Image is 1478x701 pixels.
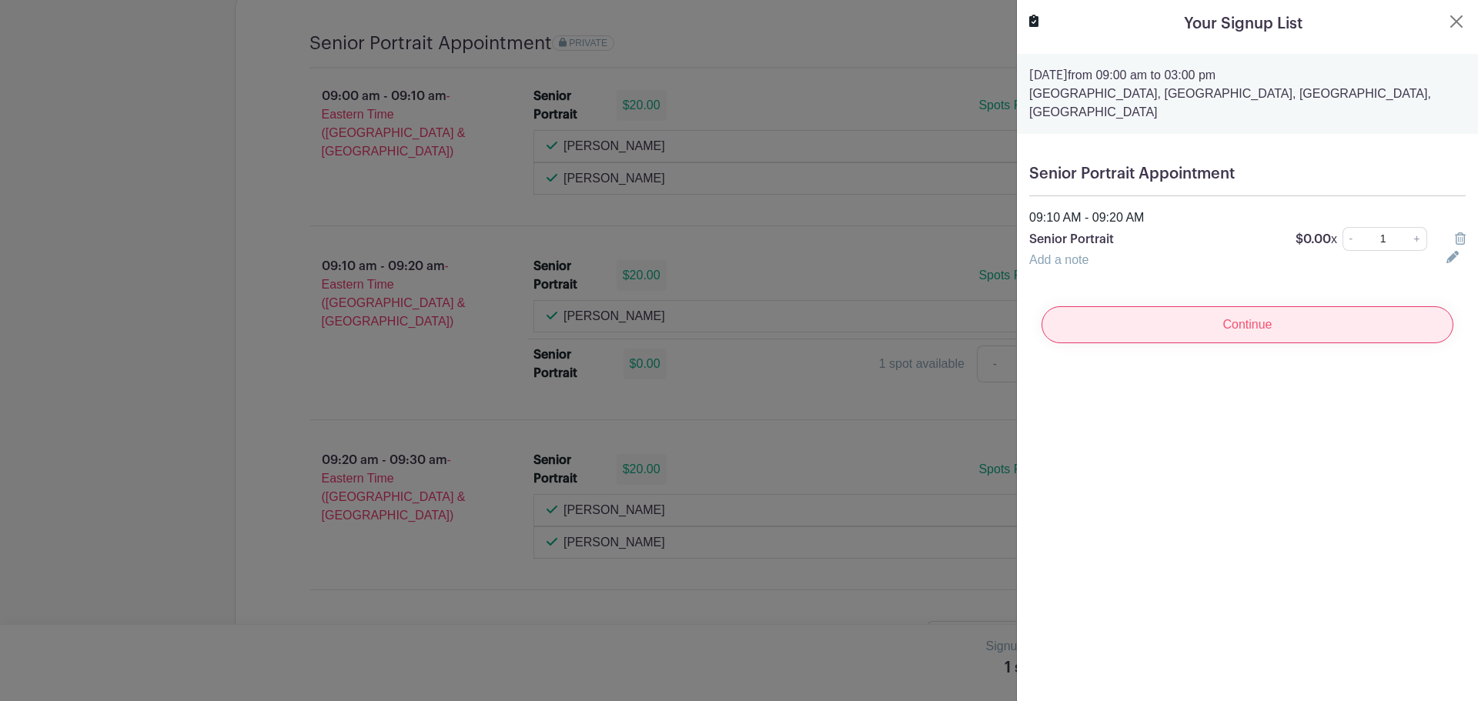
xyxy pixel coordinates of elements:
[1042,306,1453,343] input: Continue
[1447,12,1466,31] button: Close
[1029,66,1466,85] p: from 09:00 am to 03:00 pm
[1029,165,1466,183] h5: Senior Portrait Appointment
[1296,230,1337,249] p: $0.00
[1343,227,1359,251] a: -
[1184,12,1302,35] h5: Your Signup List
[1029,69,1068,82] strong: [DATE]
[1029,85,1466,122] p: [GEOGRAPHIC_DATA], [GEOGRAPHIC_DATA], [GEOGRAPHIC_DATA], [GEOGRAPHIC_DATA]
[1020,209,1475,227] div: 09:10 AM - 09:20 AM
[1331,232,1337,245] span: x
[1407,227,1426,251] a: +
[1029,230,1276,249] p: Senior Portrait
[1029,253,1088,266] a: Add a note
